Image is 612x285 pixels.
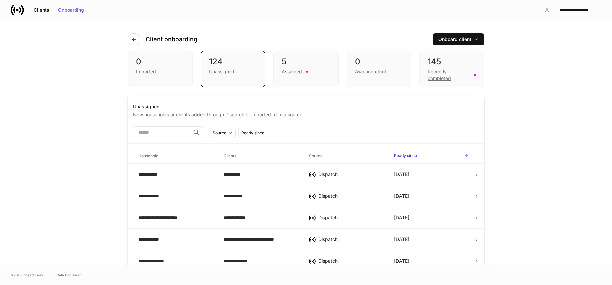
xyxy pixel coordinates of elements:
a: Data Disclaimer [57,272,81,278]
div: Recently completed [428,68,470,82]
div: 145 [428,56,476,67]
h4: Client onboarding [146,35,197,43]
div: Dispatch [318,236,383,243]
div: Onboarding [58,8,84,12]
div: 5Assigned [273,51,338,87]
div: 124 [209,56,257,67]
div: 5 [282,56,330,67]
div: 0 [136,56,184,67]
div: 124Unassigned [201,51,265,87]
div: Onboard client [438,37,479,42]
p: [DATE] [394,236,409,243]
div: Unassigned [209,68,234,75]
p: [DATE] [394,171,409,178]
span: Ready since [391,149,471,163]
p: [DATE] [394,214,409,221]
span: Household [136,149,216,163]
button: Onboarding [54,5,88,15]
div: 145Recently completed [419,51,484,87]
p: [DATE] [394,193,409,199]
button: Onboard client [433,33,484,45]
div: Ready since [241,130,264,136]
h6: Clients [224,153,236,159]
button: Ready since [238,128,274,138]
div: Dispatch [318,171,383,178]
div: Assigned [282,68,302,75]
span: © 2025 OneAdvisory [11,272,43,278]
div: New households or clients added through Dispatch or imported from a source. [133,110,479,118]
div: 0Awaiting client [347,51,411,87]
button: Clients [29,5,54,15]
span: Clients [221,149,301,163]
h6: Household [138,153,158,159]
div: Imported [136,68,156,75]
h6: Source [309,153,323,159]
div: Dispatch [318,258,383,264]
div: 0Imported [128,51,193,87]
div: Source [213,130,226,136]
div: 0 [355,56,403,67]
p: [DATE] [394,258,409,264]
div: Awaiting client [355,68,386,75]
h6: Ready since [394,152,417,159]
div: Dispatch [318,214,383,221]
div: Dispatch [318,193,383,199]
span: Source [306,149,386,163]
button: Source [210,128,236,138]
div: Clients [34,8,49,12]
div: Unassigned [133,103,479,110]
